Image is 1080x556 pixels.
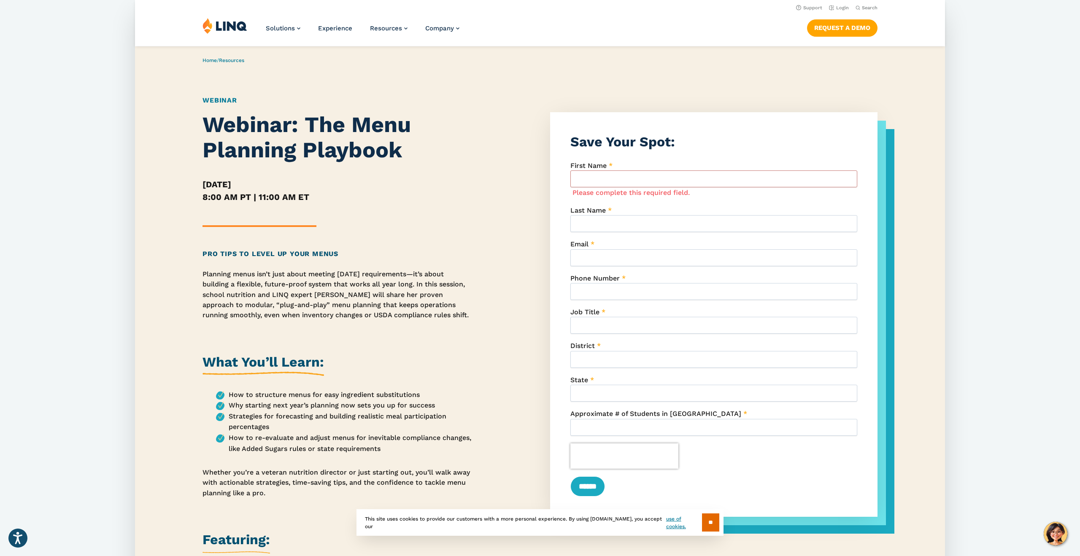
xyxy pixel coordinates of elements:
span: / [202,57,244,63]
iframe: reCAPTCHA [570,443,678,469]
h2: Pro Tips to Level Up Your Menus [202,249,472,259]
span: First Name [570,162,607,170]
div: This site uses cookies to provide our customers with a more personal experience. By using [DOMAIN... [356,509,724,536]
a: Experience [318,24,352,32]
a: Company [425,24,459,32]
li: Strategies for forecasting and building realistic meal participation percentages [216,411,472,432]
h2: What You’ll Learn: [202,353,324,376]
li: How to structure menus for easy ingredient substitutions [216,389,472,400]
label: Please complete this required field. [572,189,690,197]
img: LINQ | K‑12 Software [202,18,247,34]
span: Search [862,5,877,11]
strong: Save Your Spot: [570,134,675,150]
span: Job Title [570,308,599,316]
nav: Button Navigation [807,18,877,36]
a: Home [202,57,217,63]
h5: 8:00 AM PT | 11:00 AM ET [202,191,472,203]
p: Whether you’re a veteran nutrition director or just starting out, you’ll walk away with actionabl... [202,467,472,498]
span: State [570,376,588,384]
span: Resources [370,24,402,32]
span: Email [570,240,589,248]
a: Resources [219,57,244,63]
p: Planning menus isn’t just about meeting [DATE] requirements—it’s about building a flexible, futur... [202,269,472,321]
a: Solutions [266,24,300,32]
a: Support [796,5,822,11]
span: Approximate # of Students in [GEOGRAPHIC_DATA] [570,410,741,418]
h5: [DATE] [202,178,472,191]
span: District [570,342,595,350]
a: Webinar [202,96,237,104]
button: Open Search Bar [856,5,877,11]
span: Phone Number [570,274,620,282]
a: Login [829,5,849,11]
a: use of cookies. [666,515,702,530]
a: Request a Demo [807,19,877,36]
span: Last Name [570,206,606,214]
button: Hello, have a question? Let’s chat. [1044,522,1067,545]
h1: Webinar: The Menu Planning Playbook [202,112,472,163]
a: Resources [370,24,408,32]
li: Why starting next year’s planning now sets you up for success [216,400,472,411]
li: How to re-evaluate and adjust menus for inevitable compliance changes, like Added Sugars rules or... [216,432,472,454]
span: Solutions [266,24,295,32]
nav: Primary Navigation [266,18,459,46]
span: Company [425,24,454,32]
nav: Utility Navigation [135,3,945,12]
